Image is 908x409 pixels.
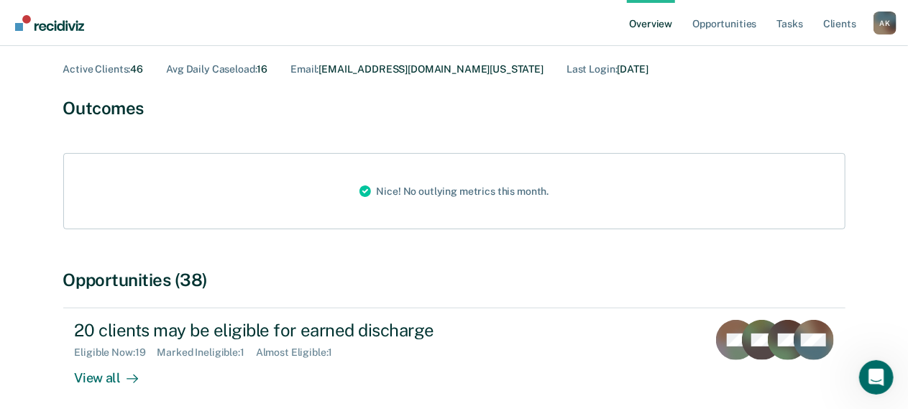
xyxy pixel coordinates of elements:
iframe: Intercom live chat [859,360,894,395]
span: Avg Daily Caseload : [166,63,257,75]
div: Nice! No outlying metrics this month. [348,154,561,229]
div: Almost Eligible : 1 [256,346,344,359]
span: Last Login : [567,63,617,75]
div: Marked Ineligible : 1 [157,346,255,359]
div: [EMAIL_ADDRESS][DOMAIN_NAME][US_STATE] [290,63,544,75]
div: Outcomes [63,98,845,119]
div: 46 [63,63,144,75]
div: View all [75,359,155,387]
span: Active Clients : [63,63,131,75]
div: [DATE] [567,63,648,75]
span: Email : [290,63,318,75]
div: Eligible Now : 19 [75,346,157,359]
div: Opportunities (38) [63,270,845,290]
div: 16 [166,63,267,75]
div: 20 clients may be eligible for earned discharge [75,320,579,341]
div: A K [873,12,896,35]
button: Profile dropdown button [873,12,896,35]
img: Recidiviz [15,15,84,31]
